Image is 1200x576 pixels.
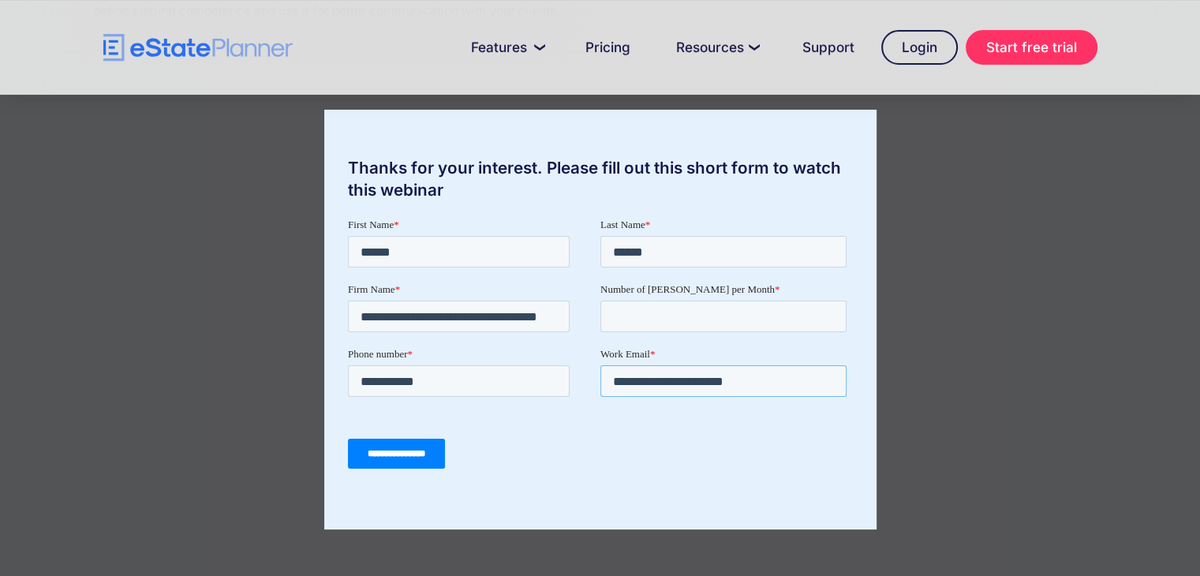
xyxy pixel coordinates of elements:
div: Thanks for your interest. Please fill out this short form to watch this webinar [324,157,877,201]
iframe: Form 0 [348,217,853,482]
a: Resources [657,32,776,63]
a: Pricing [566,32,649,63]
a: Start free trial [966,30,1097,65]
a: Login [881,30,958,65]
a: Support [783,32,873,63]
a: home [103,34,293,62]
a: Features [452,32,559,63]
